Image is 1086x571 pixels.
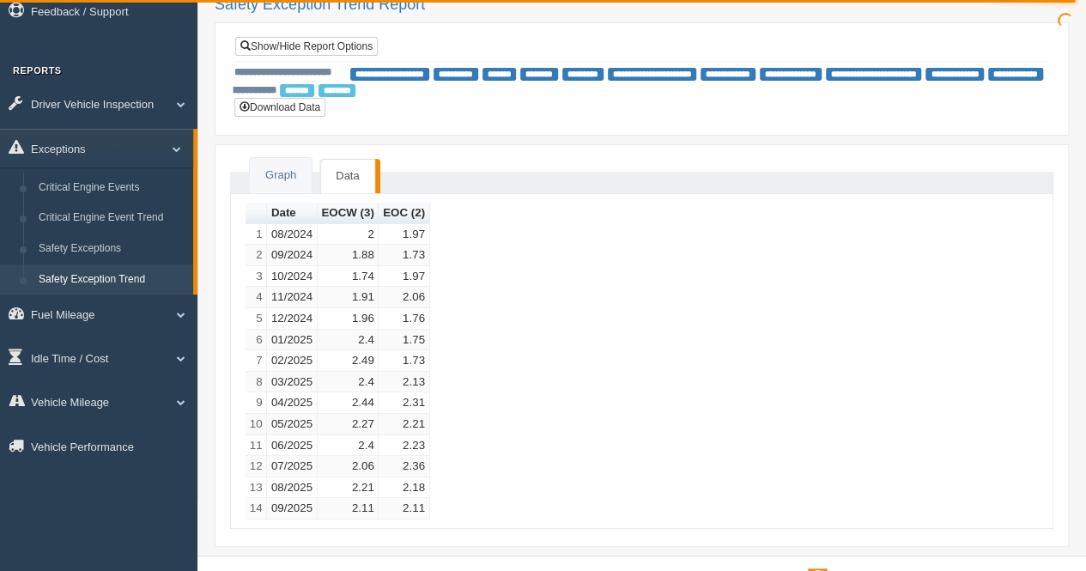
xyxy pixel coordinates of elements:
[267,392,318,414] td: 04/2025
[234,98,325,117] button: Download Data
[246,435,267,457] td: 11
[379,224,429,246] td: 1.97
[318,392,379,414] td: 2.44
[318,308,379,330] td: 1.96
[318,203,379,224] th: Sort column
[318,350,379,372] td: 2.49
[246,392,267,414] td: 9
[31,234,193,264] a: Safety Exceptions
[267,308,318,330] td: 12/2024
[267,372,318,393] td: 03/2025
[267,414,318,435] td: 05/2025
[267,456,318,477] td: 07/2025
[379,372,429,393] td: 2.13
[267,498,318,519] td: 09/2025
[379,287,429,308] td: 2.06
[267,245,318,266] td: 09/2024
[318,287,379,308] td: 1.91
[267,287,318,308] td: 11/2024
[318,245,379,266] td: 1.88
[31,203,193,234] a: Critical Engine Event Trend
[318,414,379,435] td: 2.27
[267,224,318,246] td: 08/2024
[246,224,267,246] td: 1
[246,498,267,519] td: 14
[235,37,378,56] a: Show/Hide Report Options
[246,414,267,435] td: 10
[246,350,267,372] td: 7
[267,266,318,288] td: 10/2024
[379,203,429,224] th: Sort column
[379,350,429,372] td: 1.73
[318,435,379,457] td: 2.4
[246,266,267,288] td: 3
[246,372,267,393] td: 8
[379,245,429,266] td: 1.73
[267,477,318,499] td: 08/2025
[31,173,193,203] a: Critical Engine Events
[318,456,379,477] td: 2.06
[379,477,429,499] td: 2.18
[318,224,379,246] td: 2
[318,372,379,393] td: 2.4
[250,158,312,193] a: Graph
[246,330,267,351] td: 6
[246,308,267,330] td: 5
[379,266,429,288] td: 1.97
[379,435,429,457] td: 2.23
[31,264,193,295] a: Safety Exception Trend
[379,498,429,519] td: 2.11
[318,330,379,351] td: 2.4
[267,350,318,372] td: 02/2025
[246,477,267,499] td: 13
[379,392,429,414] td: 2.31
[379,308,429,330] td: 1.76
[379,414,429,435] td: 2.21
[320,159,374,193] a: Data
[246,287,267,308] td: 4
[267,203,318,224] th: Sort column
[246,245,267,266] td: 2
[379,330,429,351] td: 1.75
[267,330,318,351] td: 01/2025
[379,456,429,477] td: 2.36
[267,435,318,457] td: 06/2025
[318,498,379,519] td: 2.11
[318,266,379,288] td: 1.74
[246,456,267,477] td: 12
[318,477,379,499] td: 2.21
